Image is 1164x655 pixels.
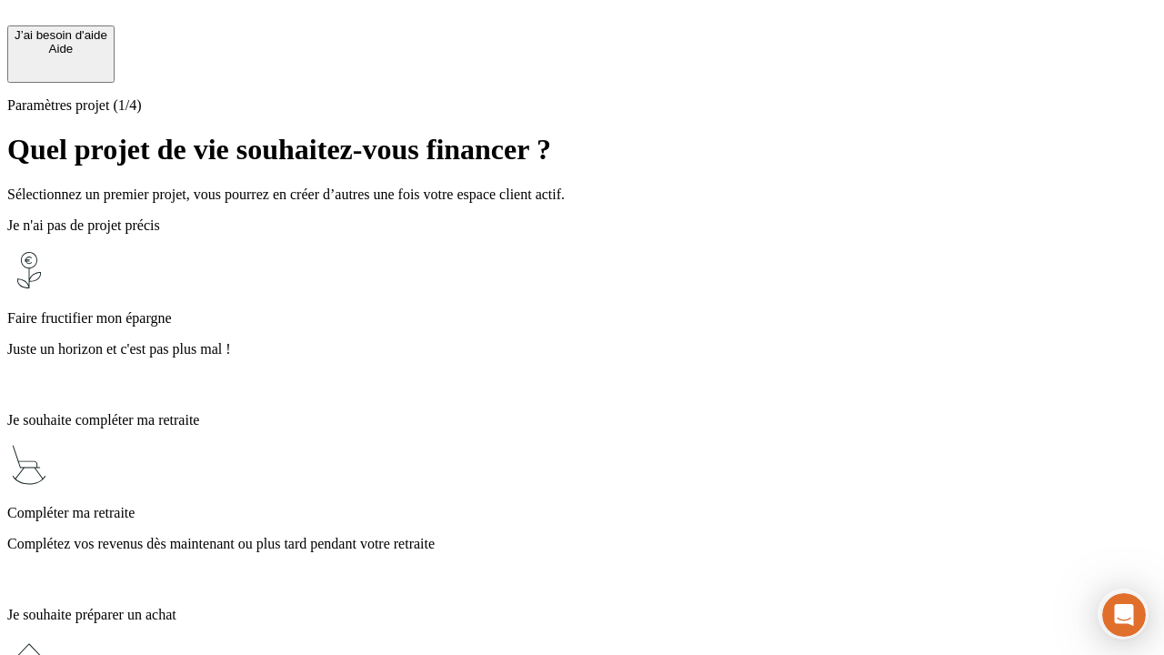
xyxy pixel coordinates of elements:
p: Juste un horizon et c'est pas plus mal ! [7,341,1157,358]
p: Faire fructifier mon épargne [7,310,1157,327]
iframe: Intercom live chat discovery launcher [1098,589,1149,640]
p: Paramètres projet (1/4) [7,97,1157,114]
p: Je n'ai pas de projet précis [7,217,1157,234]
div: J’ai besoin d'aide [15,28,107,42]
div: Aide [15,42,107,55]
span: Sélectionnez un premier projet, vous pourrez en créer d’autres une fois votre espace client actif. [7,186,565,202]
button: J’ai besoin d'aideAide [7,25,115,83]
p: Je souhaite préparer un achat [7,607,1157,623]
h1: Quel projet de vie souhaitez-vous financer ? [7,133,1157,166]
p: Complétez vos revenus dès maintenant ou plus tard pendant votre retraite [7,536,1157,552]
p: Je souhaite compléter ma retraite [7,412,1157,428]
p: Compléter ma retraite [7,505,1157,521]
iframe: Intercom live chat [1102,593,1146,637]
